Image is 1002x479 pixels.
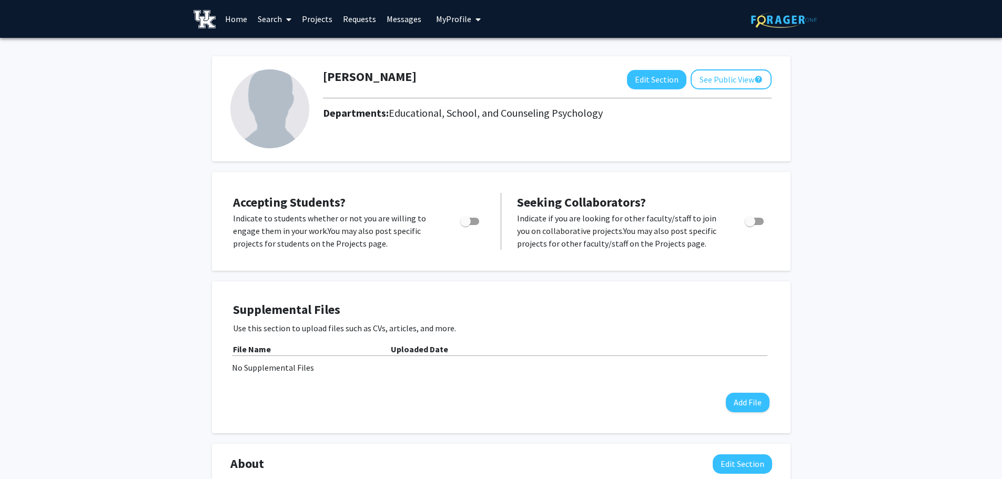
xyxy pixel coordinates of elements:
[323,69,417,85] h1: [PERSON_NAME]
[741,212,770,228] div: Toggle
[456,212,485,228] div: Toggle
[230,69,309,148] img: Profile Picture
[233,194,346,210] span: Accepting Students?
[381,1,427,37] a: Messages
[436,14,471,24] span: My Profile
[517,212,725,250] p: Indicate if you are looking for other faculty/staff to join you on collaborative projects. You ma...
[713,454,772,474] button: Edit About
[389,106,603,119] span: Educational, School, and Counseling Psychology
[233,302,770,318] h4: Supplemental Files
[315,107,780,119] h2: Departments:
[194,10,216,28] img: University of Kentucky Logo
[232,361,771,374] div: No Supplemental Files
[627,70,686,89] button: Edit Section
[517,194,646,210] span: Seeking Collaborators?
[220,1,252,37] a: Home
[233,322,770,334] p: Use this section to upload files such as CVs, articles, and more.
[8,432,45,471] iframe: Chat
[391,344,448,354] b: Uploaded Date
[233,344,271,354] b: File Name
[726,393,770,412] button: Add File
[338,1,381,37] a: Requests
[691,69,772,89] button: See Public View
[233,212,440,250] p: Indicate to students whether or not you are willing to engage them in your work. You may also pos...
[297,1,338,37] a: Projects
[252,1,297,37] a: Search
[751,12,817,28] img: ForagerOne Logo
[754,73,763,86] mat-icon: help
[230,454,264,473] span: About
